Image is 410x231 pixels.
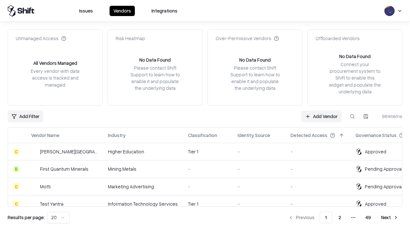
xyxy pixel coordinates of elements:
[238,183,280,190] div: -
[16,35,66,42] div: Unmanaged Access
[339,53,371,60] div: No Data Found
[239,56,271,63] div: No Data Found
[108,132,126,139] div: Industry
[40,201,63,207] div: Test Yantra
[13,183,20,190] div: C
[320,212,332,223] button: 1
[301,111,341,122] a: Add Vendor
[377,212,402,223] button: Next
[40,166,88,172] div: First Quantum Minerals
[108,148,178,155] div: Higher Education
[377,113,402,120] div: 964 items
[108,166,178,172] div: Mining Metals
[333,212,346,223] button: 2
[31,149,37,155] img: Reichman University
[291,201,345,207] div: -
[291,132,327,139] div: Detected Access
[216,35,279,42] div: Over-Permissive Vendors
[75,6,97,16] button: Issues
[188,201,227,207] div: Tier 1
[31,132,59,139] div: Vendor Name
[116,35,145,42] div: Risk Heatmap
[365,183,403,190] div: Pending Approval
[188,166,227,172] div: -
[139,56,171,63] div: No Data Found
[316,35,360,42] div: Offboarded Vendors
[188,148,227,155] div: Tier 1
[108,183,178,190] div: Marketing Advertising
[108,201,178,207] div: Information Technology Services
[110,6,135,16] button: Vendors
[8,214,45,221] p: Results per page:
[291,183,345,190] div: -
[238,201,280,207] div: -
[148,6,181,16] button: Integrations
[365,166,403,172] div: Pending Approval
[328,61,381,95] div: Connect your procurement system to Shift to enable this widget and populate the underlying data
[238,148,280,155] div: -
[238,132,270,139] div: Identity Source
[128,64,182,92] div: Please contact Shift Support to learn how to enable it and populate the underlying data
[291,166,345,172] div: -
[228,64,282,92] div: Please contact Shift Support to learn how to enable it and populate the underlying data
[40,148,98,155] div: [PERSON_NAME][GEOGRAPHIC_DATA]
[360,212,376,223] button: 49
[188,132,217,139] div: Classification
[29,68,82,88] div: Every vendor with data access is tracked and managed
[365,148,386,155] div: Approved
[291,148,345,155] div: -
[33,60,77,66] div: All Vendors Managed
[40,183,51,190] div: Motti
[238,166,280,172] div: -
[188,183,227,190] div: -
[13,201,20,207] div: C
[31,201,37,207] img: Test Yantra
[284,212,402,223] nav: pagination
[8,111,43,122] button: Add Filter
[356,132,397,139] div: Governance Status
[31,166,37,172] img: First Quantum Minerals
[13,166,20,172] div: B
[365,201,386,207] div: Approved
[31,183,37,190] img: Motti
[13,149,20,155] div: C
